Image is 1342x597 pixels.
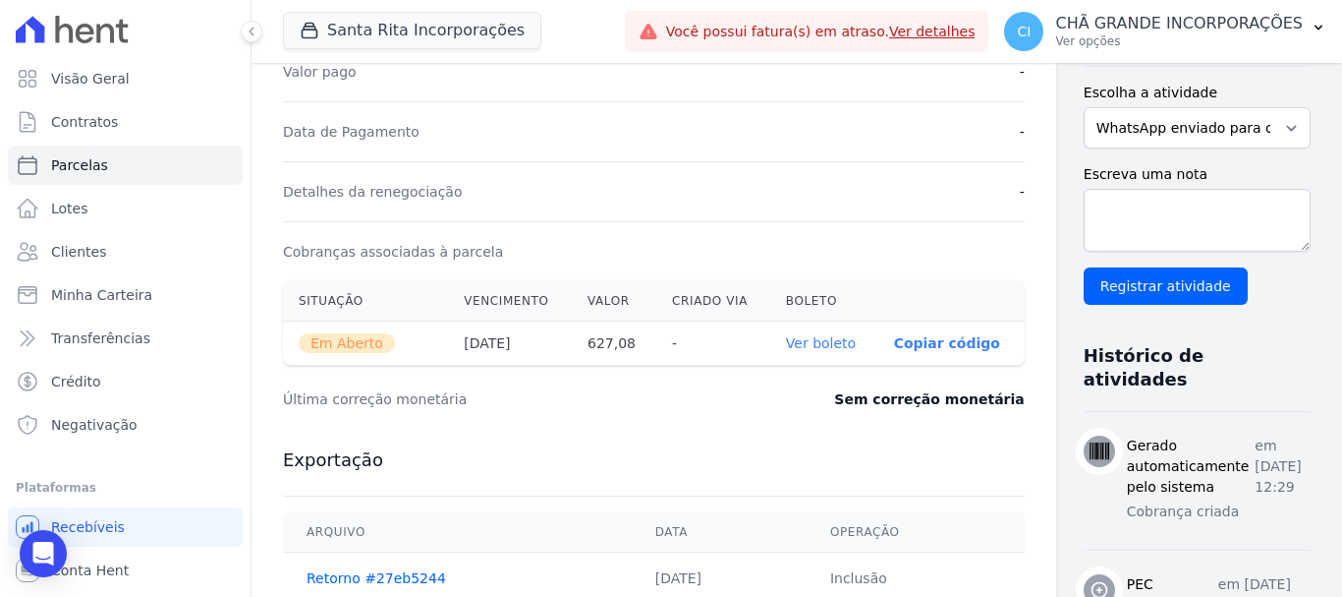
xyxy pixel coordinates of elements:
span: Negativação [51,415,138,435]
a: Crédito [8,362,243,401]
th: Arquivo [283,512,632,553]
span: Visão Geral [51,69,130,89]
h3: Histórico de atividades [1084,344,1295,391]
dd: - [1020,62,1025,82]
th: Criado via [656,281,770,322]
th: Valor [572,281,656,322]
span: Crédito [51,372,101,391]
span: Parcelas [51,155,108,175]
a: Recebíveis [8,507,243,547]
dt: Última correção monetária [283,389,721,409]
dt: Valor pago [283,62,357,82]
th: - [656,322,770,366]
dd: - [1020,122,1025,142]
a: Conta Hent [8,551,243,590]
th: Boleto [770,281,878,322]
a: Clientes [8,232,243,271]
p: CHÃ GRANDE INCORPORAÇÕES [1055,14,1303,33]
div: Open Intercom Messenger [20,530,67,577]
a: Parcelas [8,146,243,185]
label: Escolha a atividade [1084,83,1311,103]
th: Data [632,512,807,553]
dd: - [1020,182,1025,202]
a: Transferências [8,319,243,358]
dt: Data de Pagamento [283,122,419,142]
th: Situação [283,281,448,322]
div: Plataformas [16,476,235,500]
span: Você possui fatura(s) em atraso. [666,22,976,42]
dt: Detalhes da renegociação [283,182,463,202]
a: Contratos [8,102,243,142]
p: em [DATE] 12:29 [1255,436,1311,498]
dd: Sem correção monetária [834,389,1024,409]
span: Conta Hent [51,561,129,580]
p: Ver opções [1055,33,1303,49]
span: Clientes [51,242,106,262]
h3: Exportação [283,448,1025,472]
span: Em Aberto [299,333,395,353]
span: Transferências [51,328,150,348]
dt: Cobranças associadas à parcela [283,242,503,262]
a: Ver boleto [786,335,856,351]
th: [DATE] [448,322,572,366]
label: Escreva uma nota [1084,164,1311,185]
p: Cobrança criada [1127,502,1311,522]
a: Retorno #27eb5244 [307,570,446,586]
th: 627,08 [572,322,656,366]
input: Registrar atividade [1084,268,1248,305]
h3: Gerado automaticamente pelo sistema [1127,436,1256,498]
span: Lotes [51,199,88,218]
a: Negativação [8,405,243,445]
th: Vencimento [448,281,572,322]
span: Minha Carteira [51,285,152,305]
button: Copiar código [894,335,1000,351]
button: Santa Rita Incorporações [283,12,541,49]
a: Ver detalhes [889,24,976,39]
a: Lotes [8,189,243,228]
button: CI CHÃ GRANDE INCORPORAÇÕES Ver opções [988,4,1342,59]
a: Visão Geral [8,59,243,98]
a: Minha Carteira [8,275,243,315]
span: CI [1018,25,1032,38]
span: Recebíveis [51,517,125,537]
span: Contratos [51,112,118,132]
th: Operação [807,512,1025,553]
